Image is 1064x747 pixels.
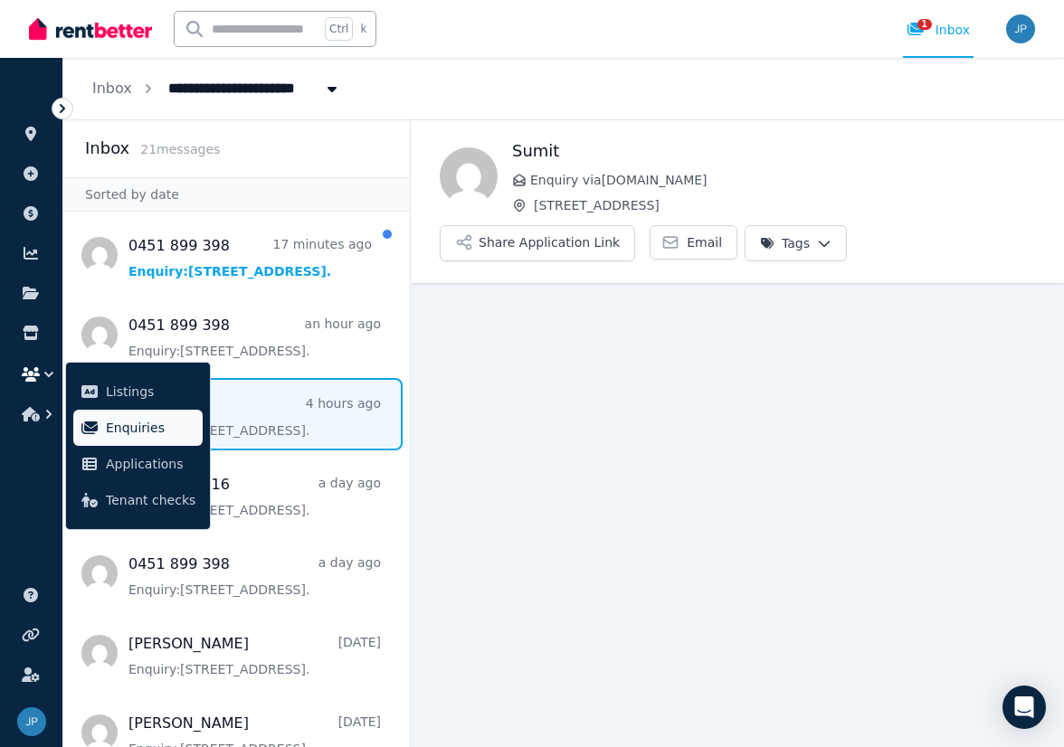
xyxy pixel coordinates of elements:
[128,553,381,599] a: 0451 899 398a day agoEnquiry:[STREET_ADDRESS].
[530,171,1035,189] span: Enquiry via [DOMAIN_NAME]
[128,235,372,280] a: 0451 899 39817 minutes agoEnquiry:[STREET_ADDRESS].
[106,489,195,511] span: Tenant checks
[17,707,46,736] img: Jan Primrose
[907,21,970,39] div: Inbox
[650,225,737,260] a: Email
[512,138,1035,164] h1: Sumit
[534,196,1035,214] span: [STREET_ADDRESS]
[687,233,722,251] span: Email
[140,142,220,156] span: 21 message s
[745,225,847,261] button: Tags
[128,633,381,678] a: [PERSON_NAME][DATE]Enquiry:[STREET_ADDRESS].
[1002,686,1046,729] div: Open Intercom Messenger
[106,417,195,439] span: Enquiries
[440,225,635,261] button: Share Application Link
[85,136,129,161] h2: Inbox
[917,19,932,30] span: 1
[73,373,203,410] a: Listings
[63,177,410,212] div: Sorted by date
[73,446,203,482] a: Applications
[128,315,381,360] a: 0451 899 398an hour agoEnquiry:[STREET_ADDRESS].
[1006,14,1035,43] img: Jan Primrose
[760,234,810,252] span: Tags
[325,17,353,41] span: Ctrl
[106,453,195,475] span: Applications
[440,147,498,205] img: Sumit
[73,482,203,518] a: Tenant checks
[63,58,370,119] nav: Breadcrumb
[128,394,381,440] a: Sumit4 hours agoEnquiry:[STREET_ADDRESS].
[128,474,381,519] a: 0451 844 616a day agoEnquiry:[STREET_ADDRESS].
[92,80,132,97] a: Inbox
[106,381,195,402] span: Listings
[73,410,203,446] a: Enquiries
[360,22,366,36] span: k
[29,15,152,43] img: RentBetter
